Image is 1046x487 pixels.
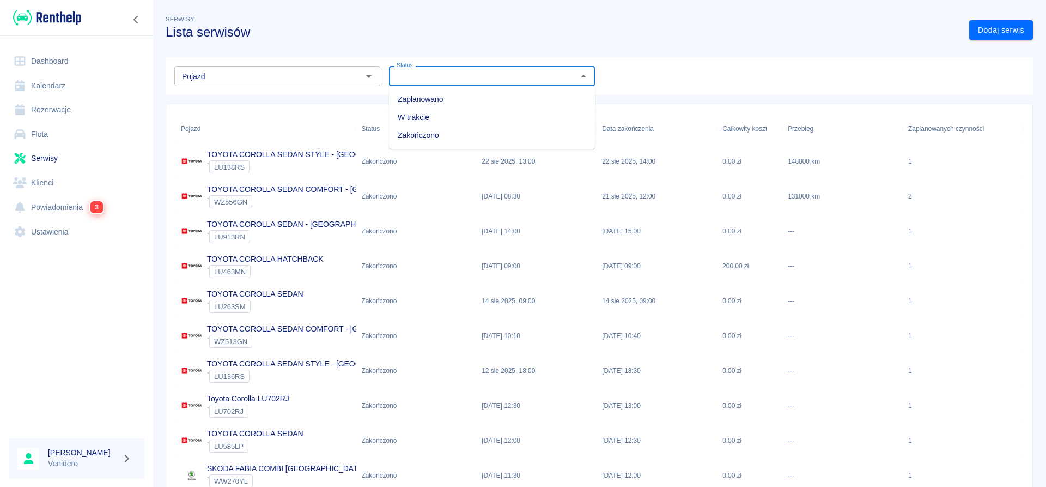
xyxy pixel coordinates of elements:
[908,366,912,376] div: 1
[602,157,655,166] p: 22 sie 2025, 14:00
[782,318,903,353] div: ---
[908,471,912,480] div: 1
[361,331,397,341] div: Zakończono
[9,74,144,98] a: Kalendarz
[717,214,782,249] div: 0,00 zł
[181,255,203,277] img: Image
[166,25,960,40] h3: Lista serwisów
[389,109,595,127] li: W trakcie
[717,318,782,353] div: 0,00 zł
[48,447,118,458] h6: [PERSON_NAME]
[181,220,203,242] img: Image
[181,290,203,312] img: Image
[181,113,200,144] div: Pojazd
[361,157,397,166] div: Zakończono
[361,113,380,144] div: Status
[908,331,912,341] div: 1
[181,151,203,172] img: Image
[482,226,520,236] p: [DATE] 14:00
[717,284,782,318] div: 0,00 zł
[210,338,252,346] span: WZ513GN
[361,436,397,446] div: Zakończono
[9,98,144,122] a: Rezerwacje
[602,401,641,411] p: [DATE] 13:00
[717,113,782,144] div: Całkowity koszt
[602,366,641,376] p: [DATE] 18:30
[207,358,415,370] p: TOYOTA COROLLA SEDAN STYLE - [GEOGRAPHIC_DATA]
[397,61,413,69] label: Status
[908,157,912,166] div: 1
[207,463,364,474] p: SKODA FABIA COMBI [GEOGRAPHIC_DATA]
[181,360,203,382] img: Image
[207,370,415,383] div: `
[602,331,641,341] p: [DATE] 10:40
[361,296,397,306] div: Zakończono
[9,9,81,27] a: Renthelp logo
[717,144,782,179] div: 0,00 zł
[207,428,303,440] p: TOYOTA COROLLA SEDAN
[908,191,912,201] div: 2
[207,184,429,195] p: TOYOTA COROLLA SEDAN COMFORT - [GEOGRAPHIC_DATA]
[782,179,903,214] div: 131000 km
[576,69,591,84] button: Zamknij
[207,195,429,208] div: `
[207,149,415,160] p: TOYOTA COROLLA SEDAN STYLE - [GEOGRAPHIC_DATA]
[207,265,324,278] div: `
[207,219,389,230] p: TOYOTA COROLLA SEDAN - [GEOGRAPHIC_DATA]
[782,113,903,144] div: Przebieg
[181,325,203,347] img: Image
[717,388,782,423] div: 0,00 zł
[48,458,118,470] p: Venidero
[602,113,654,144] div: Data zakończenia
[602,226,641,236] p: [DATE] 15:00
[210,442,248,450] span: LU585LP
[361,471,397,480] div: Zakończono
[128,13,144,27] button: Zwiń nawigację
[9,220,144,244] a: Ustawienia
[181,465,203,486] img: Image
[602,436,641,446] p: [DATE] 12:30
[389,127,595,145] li: Zakończono
[597,113,717,144] div: Data zakończenia
[361,191,397,201] div: Zakończono
[210,372,249,381] span: LU136RS
[207,323,429,335] p: TOYOTA COROLLA SEDAN COMFORT - [GEOGRAPHIC_DATA]
[482,296,535,306] p: 14 sie 2025, 09:00
[207,230,389,243] div: `
[482,436,520,446] p: [DATE] 12:00
[717,423,782,458] div: 0,00 zł
[482,366,535,376] p: 12 sie 2025, 18:00
[788,113,813,144] div: Przebieg
[903,113,1023,144] div: Zaplanowanych czynności
[782,144,903,179] div: 148800 km
[482,331,520,341] p: [DATE] 10:10
[90,201,103,213] span: 3
[908,226,912,236] div: 1
[9,122,144,147] a: Flota
[482,261,520,271] p: [DATE] 09:00
[166,16,194,22] span: Serwisy
[602,296,655,306] p: 14 sie 2025, 09:00
[482,191,520,201] p: [DATE] 08:30
[389,91,595,109] li: Zaplanowano
[602,191,655,201] p: 21 sie 2025, 12:00
[782,388,903,423] div: ---
[782,249,903,284] div: ---
[602,471,641,480] p: [DATE] 12:00
[782,284,903,318] div: ---
[482,157,535,166] p: 22 sie 2025, 13:00
[207,393,289,405] p: Toyota Corolla LU702RJ
[782,214,903,249] div: ---
[361,401,397,411] div: Zakończono
[722,113,767,144] div: Całkowity koszt
[210,303,250,311] span: LU263SM
[207,254,324,265] p: TOYOTA COROLLA HATCHBACK
[181,430,203,452] img: Image
[207,335,429,348] div: `
[9,49,144,74] a: Dashboard
[908,436,912,446] div: 1
[602,261,641,271] p: [DATE] 09:00
[361,69,376,84] button: Otwórz
[210,233,250,241] span: LU913RN
[207,300,303,313] div: `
